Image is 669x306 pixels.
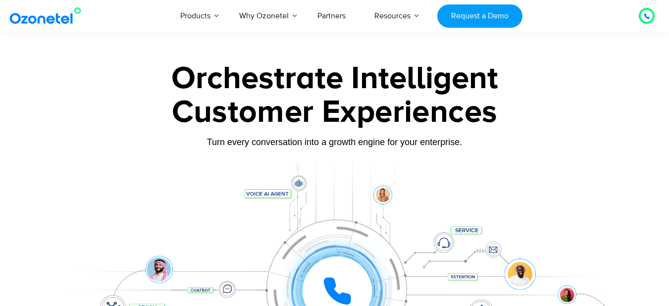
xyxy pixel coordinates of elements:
[25,137,644,148] div: Turn every conversation into a growth engine for your enterprise.
[25,63,644,95] div: Orchestrate Intelligent
[25,89,644,136] div: Customer Experiences
[437,4,522,28] a: Request a Demo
